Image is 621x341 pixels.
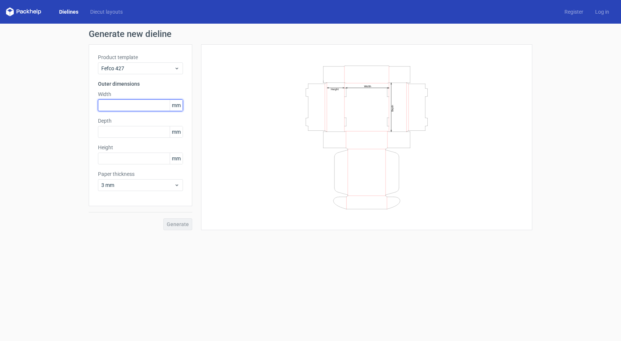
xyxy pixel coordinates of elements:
[364,84,371,88] text: Width
[101,65,174,72] span: Fefco 427
[170,153,183,164] span: mm
[89,30,532,38] h1: Generate new dieline
[559,8,589,16] a: Register
[98,170,183,178] label: Paper thickness
[98,91,183,98] label: Width
[84,8,129,16] a: Diecut layouts
[98,54,183,61] label: Product template
[53,8,84,16] a: Dielines
[170,100,183,111] span: mm
[98,117,183,125] label: Depth
[98,80,183,88] h3: Outer dimensions
[170,126,183,137] span: mm
[589,8,615,16] a: Log in
[98,144,183,151] label: Height
[101,181,174,189] span: 3 mm
[391,105,394,111] text: Depth
[331,88,339,91] text: Height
